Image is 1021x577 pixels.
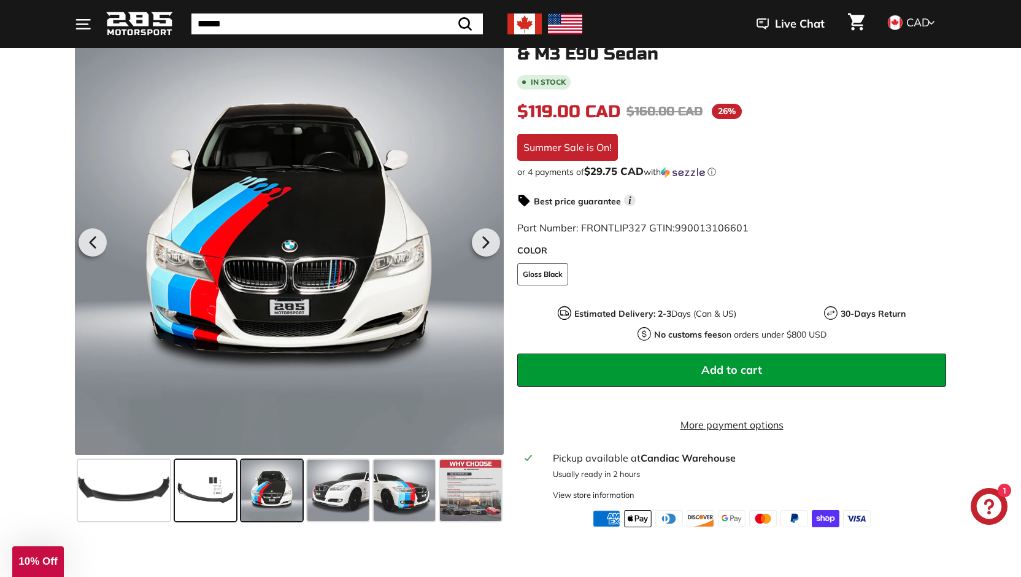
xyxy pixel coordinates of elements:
[741,9,841,39] button: Live Chat
[906,15,930,29] span: CAD
[655,510,683,527] img: diners_club
[517,222,749,234] span: Part Number: FRONTLIP327 GTIN:
[749,510,777,527] img: master
[574,308,671,319] strong: Estimated Delivery: 2-3
[553,451,939,465] div: Pickup available at
[517,244,946,257] label: COLOR
[626,104,703,119] span: $160.00 CAD
[675,222,749,234] span: 990013106601
[584,165,644,177] span: $29.75 CAD
[517,354,946,387] button: Add to cart
[712,104,742,119] span: 26%
[841,308,906,319] strong: 30-Days Return
[687,510,714,527] img: discover
[517,166,946,178] div: or 4 payments of with
[654,329,722,340] strong: No customs fees
[967,488,1011,528] inbox-online-store-chat: Shopify online store chat
[775,16,825,32] span: Live Chat
[841,3,872,45] a: Cart
[593,510,620,527] img: american_express
[654,328,826,341] p: on orders under $800 USD
[191,14,483,34] input: Search
[534,196,621,207] strong: Best price guarantee
[718,510,746,527] img: google_pay
[12,546,64,577] div: 10% Off
[661,167,705,178] img: Sezzle
[780,510,808,527] img: paypal
[701,363,762,377] span: Add to cart
[574,308,736,320] p: Days (Can & US)
[553,489,634,501] div: View store information
[641,452,736,464] strong: Candiac Warehouse
[517,26,946,64] h1: Front Lip Splitter - [DATE]-[DATE] BMW 3 Series & M3 E90 Sedan
[812,510,839,527] img: shopify_pay
[531,79,566,86] b: In stock
[553,468,939,480] p: Usually ready in 2 hours
[843,510,871,527] img: visa
[517,101,620,122] span: $119.00 CAD
[624,195,636,206] span: i
[517,417,946,432] a: More payment options
[624,510,652,527] img: apple_pay
[517,134,618,161] div: Summer Sale is On!
[18,556,57,567] span: 10% Off
[106,10,173,39] img: Logo_285_Motorsport_areodynamics_components
[517,166,946,178] div: or 4 payments of$29.75 CADwithSezzle Click to learn more about Sezzle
